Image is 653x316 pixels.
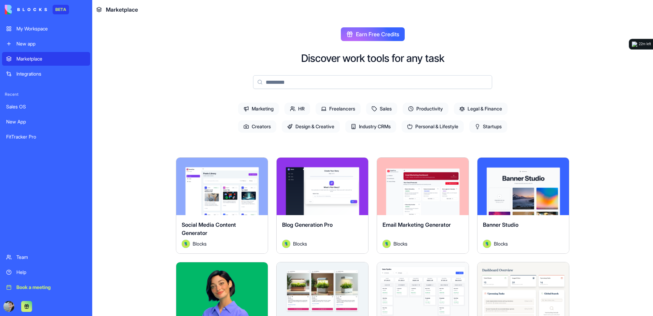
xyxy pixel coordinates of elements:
[16,269,86,276] div: Help
[2,37,90,51] a: New app
[5,5,69,14] a: BETA
[176,157,268,254] a: Social Media Content GeneratorAvatarBlocks
[193,240,207,247] span: Blocks
[6,118,86,125] div: New App
[5,5,47,14] img: logo
[16,70,86,77] div: Integrations
[477,157,569,254] a: Banner StudioAvatarBlocks
[2,130,90,144] a: FitTracker Pro
[16,25,86,32] div: My Workspace
[2,250,90,264] a: Team
[2,22,90,36] a: My Workspace
[632,41,637,47] img: logo
[53,5,69,14] div: BETA
[3,301,14,312] img: ACg8ocLgft2zbYhxCVX_QnRk8wGO17UHpwh9gymK_VQRDnGx1cEcXohv=s96-c
[16,254,86,261] div: Team
[282,221,333,228] span: Blog Generation Pro
[6,133,86,140] div: FitTracker Pro
[341,27,405,41] button: Earn Free Credits
[16,55,86,62] div: Marketplace
[16,284,86,291] div: Book a meeting
[282,240,290,248] img: Avatar
[6,103,86,110] div: Sales OS
[106,5,138,14] span: Marketplace
[2,92,90,97] span: Recent
[639,41,651,47] div: 22m left
[276,157,369,254] a: Blog Generation ProAvatarBlocks
[403,103,448,115] span: Productivity
[2,265,90,279] a: Help
[483,240,491,248] img: Avatar
[316,103,361,115] span: Freelancers
[238,103,279,115] span: Marketing
[238,120,276,133] span: Creators
[16,40,86,47] div: New app
[383,240,391,248] img: Avatar
[483,221,518,228] span: Banner Studio
[284,103,310,115] span: HR
[356,30,399,38] span: Earn Free Credits
[345,120,396,133] span: Industry CRMs
[393,240,407,247] span: Blocks
[402,120,464,133] span: Personal & Lifestyle
[2,280,90,294] a: Book a meeting
[366,103,397,115] span: Sales
[2,52,90,66] a: Marketplace
[293,240,307,247] span: Blocks
[301,52,444,64] h2: Discover work tools for any task
[383,221,451,228] span: Email Marketing Generator
[454,103,508,115] span: Legal & Finance
[494,240,508,247] span: Blocks
[2,100,90,114] a: Sales OS
[282,120,340,133] span: Design & Creative
[182,240,190,248] img: Avatar
[377,157,469,254] a: Email Marketing GeneratorAvatarBlocks
[2,115,90,129] a: New App
[469,120,507,133] span: Startups
[2,67,90,81] a: Integrations
[182,221,236,236] span: Social Media Content Generator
